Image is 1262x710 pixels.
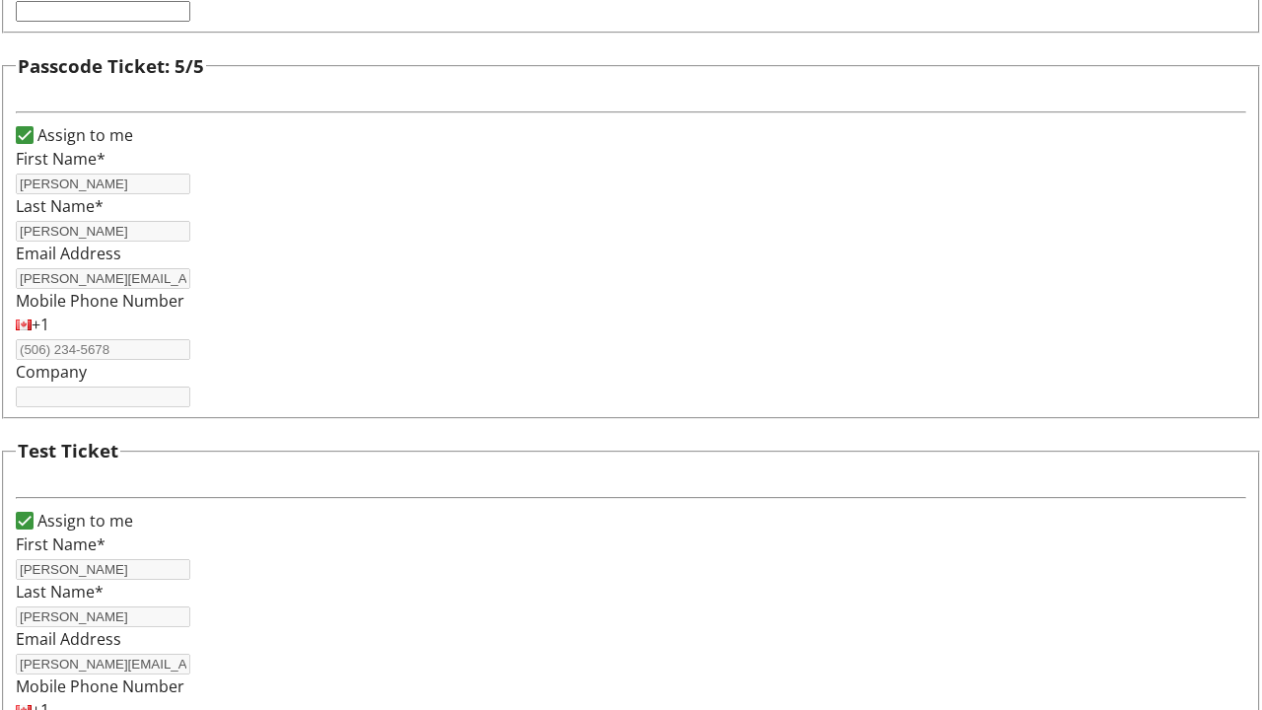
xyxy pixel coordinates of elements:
[16,339,190,360] input: (506) 234-5678
[18,52,204,80] h3: Passcode Ticket: 5/5
[16,675,184,697] label: Mobile Phone Number
[18,437,118,464] h3: Test Ticket
[16,290,184,312] label: Mobile Phone Number
[34,509,133,532] label: Assign to me
[16,243,121,264] label: Email Address
[34,123,133,147] label: Assign to me
[16,148,105,170] label: First Name*
[16,361,87,383] label: Company
[16,195,104,217] label: Last Name*
[16,533,105,555] label: First Name*
[16,628,121,650] label: Email Address
[16,581,104,603] label: Last Name*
